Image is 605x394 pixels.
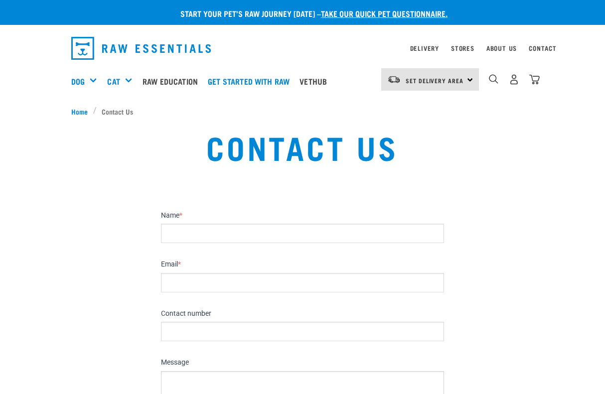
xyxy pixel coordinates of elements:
[71,106,534,117] nav: breadcrumbs
[161,211,444,220] label: Name
[406,79,463,82] span: Set Delivery Area
[107,75,120,87] a: Cat
[205,61,297,101] a: Get started with Raw
[451,46,474,50] a: Stores
[321,11,448,15] a: take our quick pet questionnaire.
[529,74,540,85] img: home-icon@2x.png
[529,46,557,50] a: Contact
[486,46,517,50] a: About Us
[63,33,542,64] nav: dropdown navigation
[71,75,85,87] a: Dog
[71,106,88,117] span: Home
[71,106,93,117] a: Home
[297,61,334,101] a: Vethub
[71,37,211,60] img: Raw Essentials Logo
[410,46,439,50] a: Delivery
[119,129,486,164] h1: Contact Us
[161,309,444,318] label: Contact number
[387,75,401,84] img: van-moving.png
[140,61,205,101] a: Raw Education
[161,358,444,367] label: Message
[489,74,498,84] img: home-icon-1@2x.png
[161,260,444,269] label: Email
[509,74,519,85] img: user.png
